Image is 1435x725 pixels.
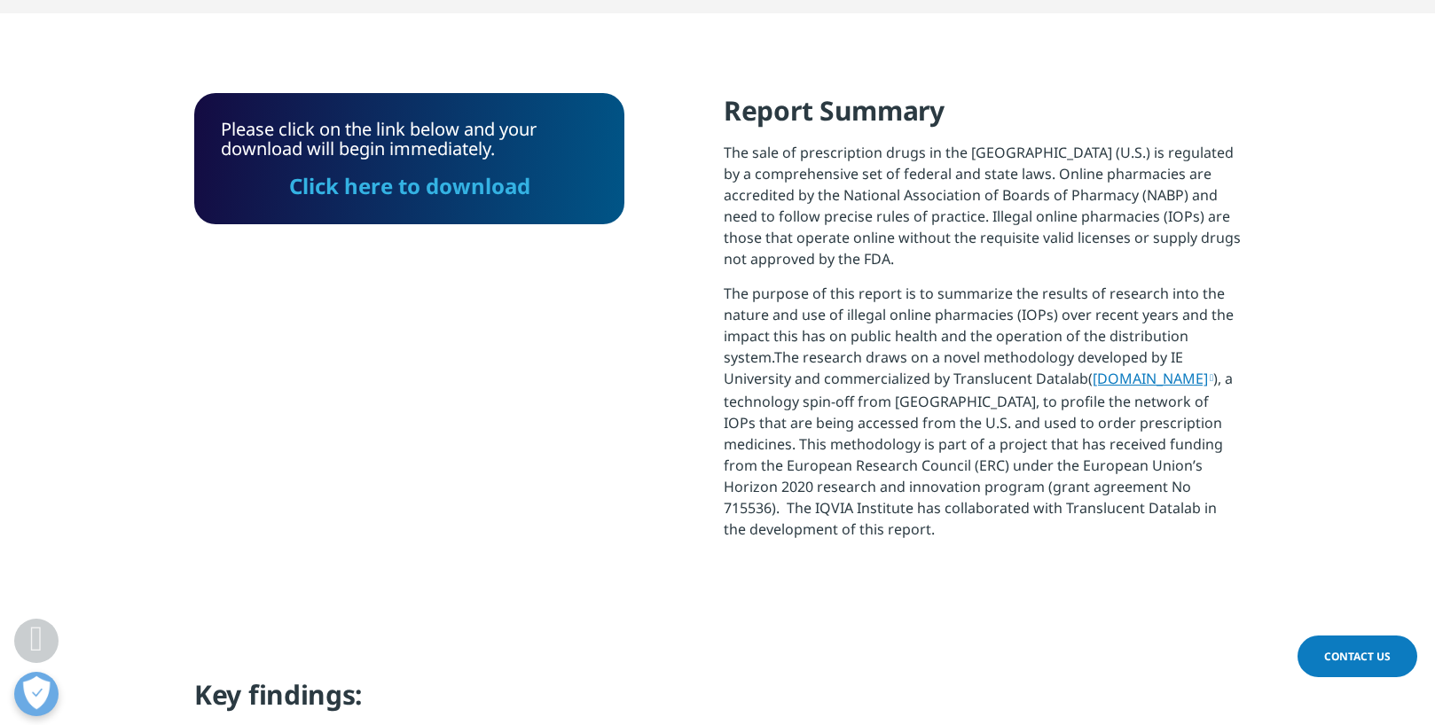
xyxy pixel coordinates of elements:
a: [DOMAIN_NAME] [1093,369,1213,388]
div: Please click on the link below and your download will begin immediately. [221,120,598,198]
h4: Report Summary [724,93,1241,142]
span: The research draws on a novel methodology developed by IE University and commercialized by Transl... [724,347,1183,388]
button: Abrir preferencias [14,672,59,716]
p: The sale of prescription drugs in the [GEOGRAPHIC_DATA] (U.S.) is regulated by a comprehensive se... [724,142,1241,283]
span: Contact Us [1324,649,1391,664]
p: The purpose of this report is to summarize the results of research into the nature and use of ill... [724,283,1241,553]
a: Contact Us [1298,635,1417,677]
a: Click here to download [289,171,530,200]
